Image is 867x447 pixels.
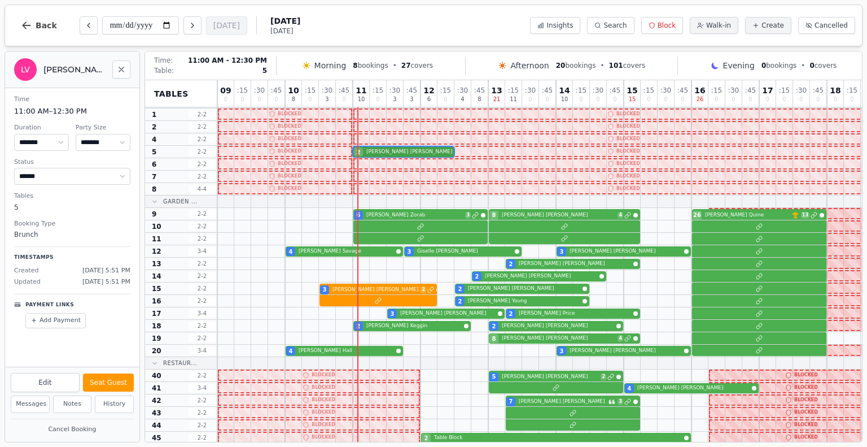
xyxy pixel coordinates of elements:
[299,347,394,355] span: [PERSON_NAME] Hall
[664,97,667,102] span: 0
[600,61,604,70] span: •
[609,62,623,70] span: 101
[80,16,98,34] button: Previous day
[189,334,216,342] span: 2 - 2
[189,371,216,380] span: 2 - 2
[809,62,814,70] span: 0
[323,285,327,294] span: 3
[152,110,156,119] span: 1
[220,86,231,94] span: 09
[308,97,312,102] span: 0
[637,384,750,392] span: [PERSON_NAME] [PERSON_NAME]
[389,87,400,94] span: : 30
[502,211,615,219] span: [PERSON_NAME] [PERSON_NAME]
[510,60,549,71] span: Afternoon
[189,147,216,156] span: 2 - 2
[461,97,464,102] span: 4
[189,284,216,293] span: 2 - 2
[491,86,502,94] span: 13
[830,86,840,94] span: 18
[465,212,471,219] span: 3
[14,277,41,287] span: Updated
[809,61,837,70] span: covers
[421,287,426,293] span: 2
[152,433,161,442] span: 45
[14,58,37,81] div: LV
[14,202,130,212] dd: 5
[542,87,553,94] span: : 45
[189,272,216,280] span: 2 - 2
[189,235,216,243] span: 2 - 2
[609,61,646,70] span: covers
[366,322,462,330] span: [PERSON_NAME] Keggin
[393,61,397,70] span: •
[492,372,496,381] span: 5
[189,297,216,305] span: 2 - 2
[519,260,631,268] span: [PERSON_NAME] [PERSON_NAME]
[271,87,282,94] span: : 45
[406,87,417,94] span: : 45
[240,97,244,102] span: 0
[601,374,606,380] span: 2
[424,434,428,442] span: 2
[189,433,216,442] span: 2 - 2
[766,97,769,102] span: 0
[152,147,156,157] span: 5
[492,211,496,219] span: 8
[798,17,855,34] button: Cancelled
[493,97,501,102] span: 21
[393,97,396,102] span: 3
[458,285,462,293] span: 2
[189,409,216,417] span: 2 - 2
[423,86,434,94] span: 12
[14,95,130,105] dt: Time
[152,409,161,418] span: 43
[339,87,349,94] span: : 45
[14,158,130,167] dt: Status
[82,277,130,287] span: [DATE] 5:51 PM
[366,148,452,156] span: [PERSON_NAME] [PERSON_NAME]
[43,64,106,75] h2: [PERSON_NAME] [PERSON_NAME]
[189,160,216,168] span: 2 - 2
[152,160,156,169] span: 6
[14,254,130,262] p: Timestamps
[681,97,684,102] span: 0
[14,123,69,133] dt: Duration
[357,322,361,331] span: 2
[189,309,216,318] span: 3 - 4
[410,97,413,102] span: 3
[36,21,57,29] span: Back
[660,87,671,94] span: : 30
[152,259,161,268] span: 13
[468,297,580,305] span: [PERSON_NAME] Young
[728,87,739,94] span: : 30
[492,322,496,331] span: 2
[408,248,411,256] span: 3
[152,384,161,393] span: 41
[14,106,130,117] dd: 11:00 AM – 12:30 PM
[237,87,248,94] span: : 15
[579,97,583,102] span: 0
[183,16,202,34] button: Next day
[25,313,86,328] button: Add Payment
[152,346,161,355] span: 20
[440,87,451,94] span: : 15
[288,86,299,94] span: 10
[690,17,738,34] button: Walk-in
[152,284,161,293] span: 15
[152,247,161,256] span: 12
[693,211,701,219] span: 26
[95,396,134,413] button: History
[748,97,752,102] span: 0
[799,97,803,102] span: 0
[152,334,161,343] span: 19
[152,396,161,405] span: 42
[12,12,66,39] button: Back
[152,222,161,231] span: 10
[628,384,632,393] span: 4
[694,86,705,94] span: 16
[508,87,519,94] span: : 15
[510,97,517,102] span: 11
[723,60,755,71] span: Evening
[519,398,606,406] span: [PERSON_NAME] [PERSON_NAME]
